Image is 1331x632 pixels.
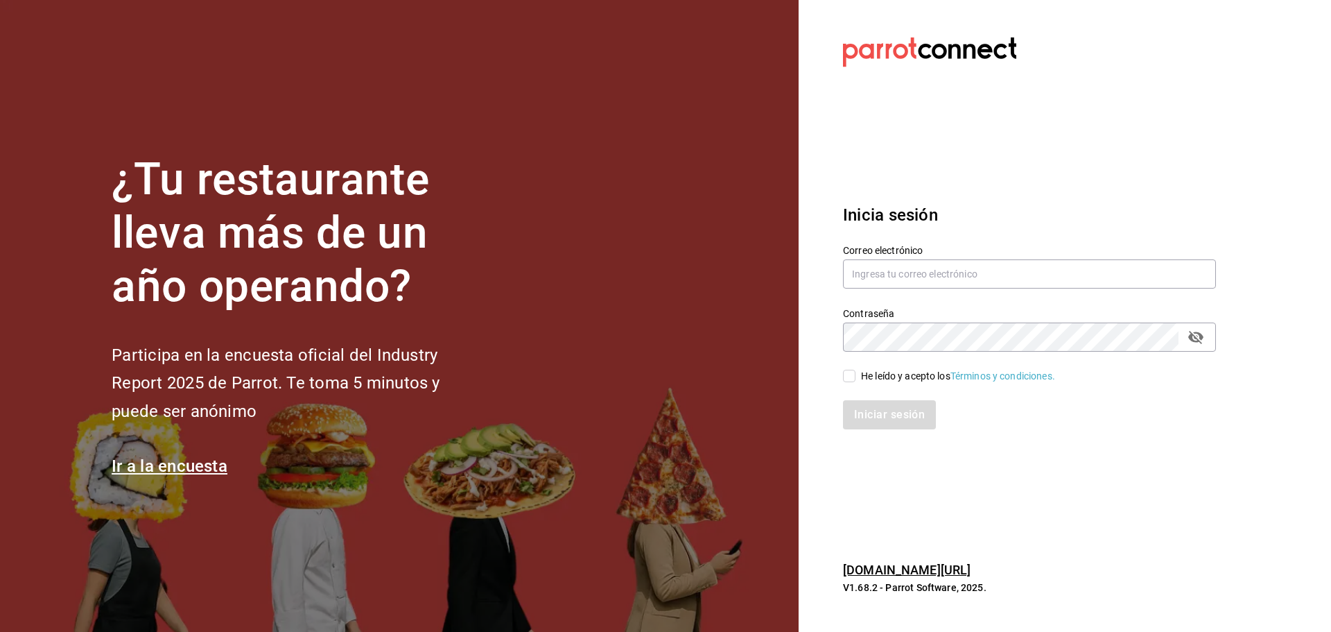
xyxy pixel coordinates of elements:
h3: Inicia sesión [843,203,1216,228]
h2: Participa en la encuesta oficial del Industry Report 2025 de Parrot. Te toma 5 minutos y puede se... [112,341,486,426]
input: Ingresa tu correo electrónico [843,259,1216,289]
a: Ir a la encuesta [112,456,227,476]
h1: ¿Tu restaurante lleva más de un año operando? [112,153,486,313]
label: Correo electrónico [843,246,1216,255]
label: Contraseña [843,309,1216,318]
a: [DOMAIN_NAME][URL] [843,563,971,577]
a: Términos y condiciones. [950,370,1055,382]
p: V1.68.2 - Parrot Software, 2025. [843,581,1216,595]
div: He leído y acepto los [861,369,1055,384]
button: passwordField [1184,325,1208,349]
